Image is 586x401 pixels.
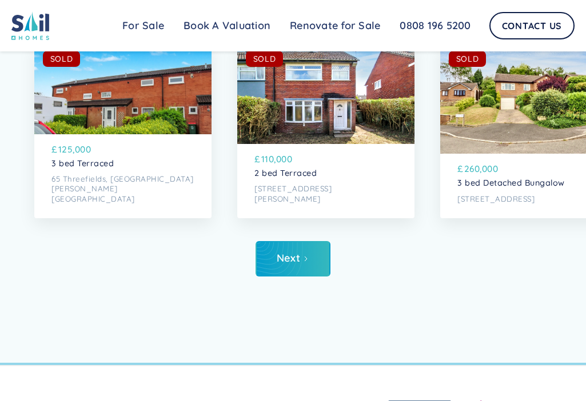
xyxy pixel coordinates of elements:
[390,14,480,37] a: 0808 196 5200
[51,174,194,204] p: 65 Threefields, [GEOGRAPHIC_DATA][PERSON_NAME][GEOGRAPHIC_DATA]
[489,12,575,39] a: Contact Us
[254,184,397,204] p: [STREET_ADDRESS][PERSON_NAME]
[261,153,293,166] p: 110,000
[50,53,73,65] div: SOLD
[464,162,499,175] p: 260,000
[280,14,390,37] a: Renovate for Sale
[277,252,300,264] div: Next
[237,42,414,218] a: SOLD£110,0002 bed Terraced[STREET_ADDRESS][PERSON_NAME]
[254,153,260,166] p: £
[34,241,552,276] div: List
[256,241,330,276] a: Next Page
[456,53,479,65] div: SOLD
[113,14,174,37] a: For Sale
[34,42,212,218] a: SOLD£125,0003 bed Terraced65 Threefields, [GEOGRAPHIC_DATA][PERSON_NAME][GEOGRAPHIC_DATA]
[51,143,57,156] p: £
[51,159,194,169] p: 3 bed Terraced
[58,143,91,156] p: 125,000
[11,11,49,40] img: sail home logo colored
[457,162,463,175] p: £
[174,14,280,37] a: Book A Valuation
[254,169,397,178] p: 2 bed Terraced
[253,53,276,65] div: SOLD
